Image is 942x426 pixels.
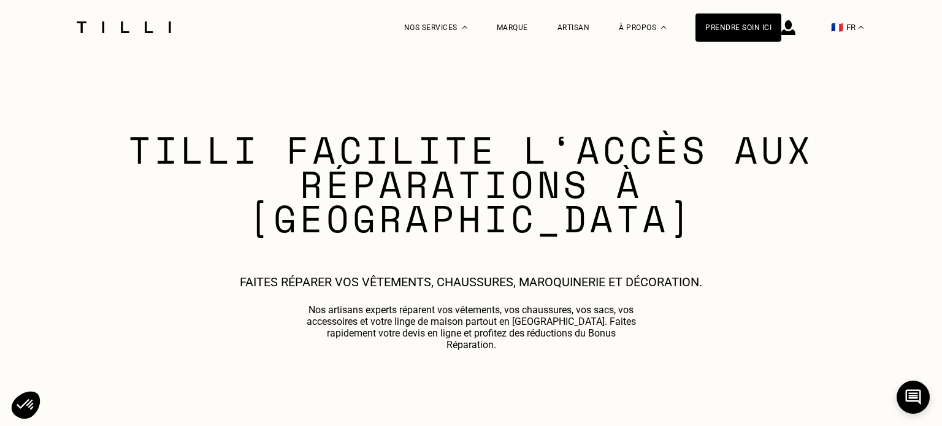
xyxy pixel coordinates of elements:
[72,21,175,33] img: Logo du service de couturière Tilli
[109,133,833,235] h2: Tilli facilite l‘accès aux réparations à [GEOGRAPHIC_DATA]
[302,304,640,351] p: Nos artisans experts réparent vos vêtements, vos chaussures, vos sacs, vos accessoires et votre l...
[462,26,467,29] img: Menu déroulant
[557,23,590,32] a: Artisan
[781,20,795,35] img: icône connexion
[695,13,781,42] a: Prendre soin ici
[661,26,666,29] img: Menu déroulant à propos
[831,21,843,33] span: 🇫🇷
[497,23,528,32] a: Marque
[859,26,863,29] img: menu déroulant
[240,275,702,289] p: Faites réparer vos vêtements, chaussures, maroquinerie et décoration.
